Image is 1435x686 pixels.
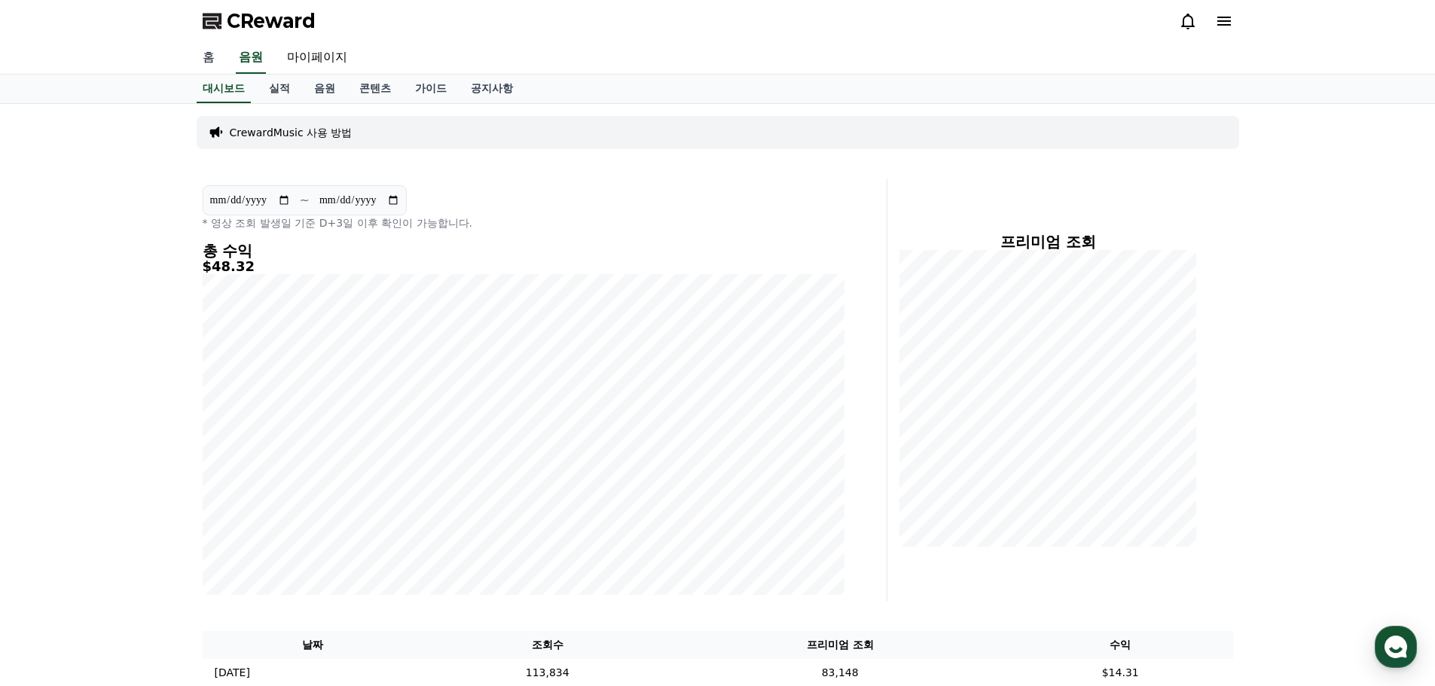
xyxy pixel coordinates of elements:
span: CReward [227,9,316,33]
a: CReward [203,9,316,33]
a: 홈 [5,477,99,515]
a: 음원 [302,75,347,103]
th: 수익 [1008,631,1233,659]
th: 프리미엄 조회 [672,631,1008,659]
th: 날짜 [203,631,423,659]
a: 콘텐츠 [347,75,403,103]
a: 대화 [99,477,194,515]
h4: 총 수익 [203,242,844,259]
p: ~ [300,191,310,209]
h4: 프리미엄 조회 [899,233,1197,250]
a: 대시보드 [197,75,251,103]
h5: $48.32 [203,259,844,274]
span: 홈 [47,500,56,512]
span: 대화 [138,501,156,513]
a: CrewardMusic 사용 방법 [230,125,353,140]
a: 설정 [194,477,289,515]
p: * 영상 조회 발생일 기준 D+3일 이후 확인이 가능합니다. [203,215,844,230]
a: 홈 [191,42,227,74]
a: 공지사항 [459,75,525,103]
p: [DATE] [215,665,250,681]
span: 설정 [233,500,251,512]
th: 조회수 [423,631,672,659]
a: 실적 [257,75,302,103]
a: 음원 [236,42,266,74]
a: 가이드 [403,75,459,103]
a: 마이페이지 [275,42,359,74]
